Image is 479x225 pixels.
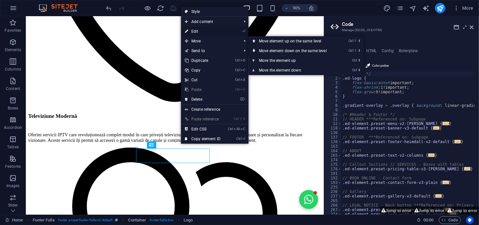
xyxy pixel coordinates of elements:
[325,171,342,176] div: 191
[282,4,305,12] button: 90%
[181,95,224,104] a: ⌦Delete
[240,97,245,101] i: ⌦
[443,122,449,125] span: ...
[325,94,342,99] div: 6
[352,58,357,62] i: Ctrl
[181,65,224,75] a: CtrlCCopy
[383,5,391,12] i: Design (Ctrl+Alt+Y)
[325,103,342,108] div: 8
[382,49,394,56] h4: Config
[105,5,113,12] i: Undo: Change preview image (Ctrl+Z)
[181,56,224,65] a: CtrlDDuplicate
[325,167,342,171] div: 176
[325,112,342,117] div: 10
[57,216,113,224] span: . footer .preset-footer-fulla-v2-default
[7,144,19,150] p: Tables
[428,218,429,222] span: :
[325,185,342,189] div: 235
[241,58,245,62] i: D
[466,216,474,224] button: Usercentrics
[5,67,21,72] p: Columns
[249,65,340,75] a: Ctrl⬇Move the element down
[243,117,245,121] i: V
[383,4,391,12] button: design
[149,216,174,224] span: . footer-fulla-box
[240,117,243,121] i: ⇧
[181,105,249,114] a: Create reference
[181,75,224,85] a: CtrlXCut
[8,203,18,208] p: Slider
[325,108,342,112] div: 9
[358,49,361,53] i: ⬇
[325,85,342,90] div: 4
[464,167,471,171] span: ...
[5,216,23,224] a: Click to cancel selection. Double-click to open Pages
[358,58,361,62] i: ⬆
[157,5,165,12] i: Reload page
[33,216,55,224] span: Click to select. Double-click to edit
[325,158,342,162] div: 174
[380,207,413,215] button: Jump to error
[325,212,342,217] div: 274
[417,216,434,224] h6: Session time
[358,39,361,43] i: ⬆
[181,7,249,17] a: Style
[325,117,342,121] div: 11
[181,17,239,27] span: Add content
[325,76,342,81] div: 2
[325,140,342,144] div: 138
[325,149,342,153] div: 164
[115,218,118,222] i: This element is a customizable preset
[325,90,342,94] div: 5
[354,49,357,53] i: ⇧
[325,176,342,180] div: 192
[181,134,224,144] a: CtrlICopy element ID
[325,194,342,198] div: 237
[436,5,444,12] i: Publish
[304,193,325,214] button: Open chat window
[325,180,342,185] div: 193
[128,216,146,224] span: Click to select. Double-click to edit
[234,117,239,121] i: Ctrl
[144,4,152,12] button: Click here to leave preview mode and continue editing
[396,5,404,12] i: Pages (Ctrl+Alt+S)
[157,4,165,12] button: reload
[342,21,474,27] h2: Code
[396,4,404,12] button: pages
[325,99,342,103] div: 7
[242,137,245,141] i: I
[366,49,377,56] h4: HTML
[354,39,357,43] i: ⇧
[236,137,241,141] i: Ctrl
[37,4,86,12] img: Editor Logo
[181,46,239,56] a: Send to
[372,62,389,70] span: Color picker
[235,68,240,72] i: Ctrl
[409,4,417,12] button: navigator
[435,194,442,198] span: ...
[5,47,21,52] p: Elements
[241,78,245,82] i: X
[6,86,20,91] p: Content
[325,198,342,203] div: 265
[308,5,314,11] i: On resize automatically adjust zoom level to fit chosen device.
[292,4,302,12] h6: 90%
[325,162,342,167] div: 175
[241,127,245,131] i: C
[6,183,20,188] p: Images
[348,39,354,43] i: Ctrl
[4,125,22,130] p: Accordion
[228,127,233,131] i: Ctrl
[8,106,18,111] p: Boxes
[241,68,245,72] i: C
[451,3,476,13] button: More
[181,114,224,124] a: Ctrl⇧VPaste reference
[235,87,240,92] i: Ctrl
[352,68,357,72] i: Ctrl
[241,87,245,92] i: V
[325,144,342,149] div: 163
[235,78,240,82] i: Ctrl
[433,126,440,130] span: ...
[446,207,479,215] button: Jump to error
[409,5,417,12] i: Navigator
